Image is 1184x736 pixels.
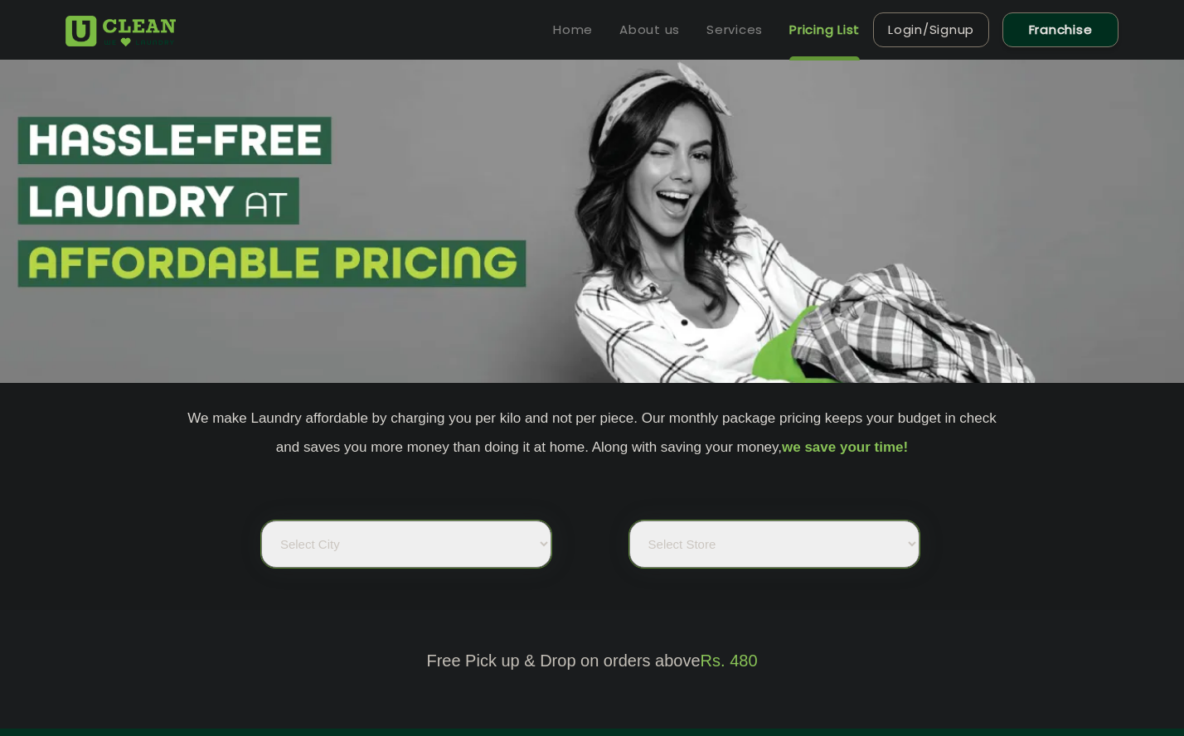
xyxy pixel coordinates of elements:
a: Home [553,20,593,40]
a: Services [706,20,763,40]
a: About us [619,20,680,40]
span: we save your time! [782,439,908,455]
p: We make Laundry affordable by charging you per kilo and not per piece. Our monthly package pricin... [66,404,1118,462]
a: Pricing List [789,20,860,40]
img: UClean Laundry and Dry Cleaning [66,16,176,46]
p: Free Pick up & Drop on orders above [66,651,1118,671]
a: Login/Signup [873,12,989,47]
span: Rs. 480 [701,651,758,670]
a: Franchise [1002,12,1118,47]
